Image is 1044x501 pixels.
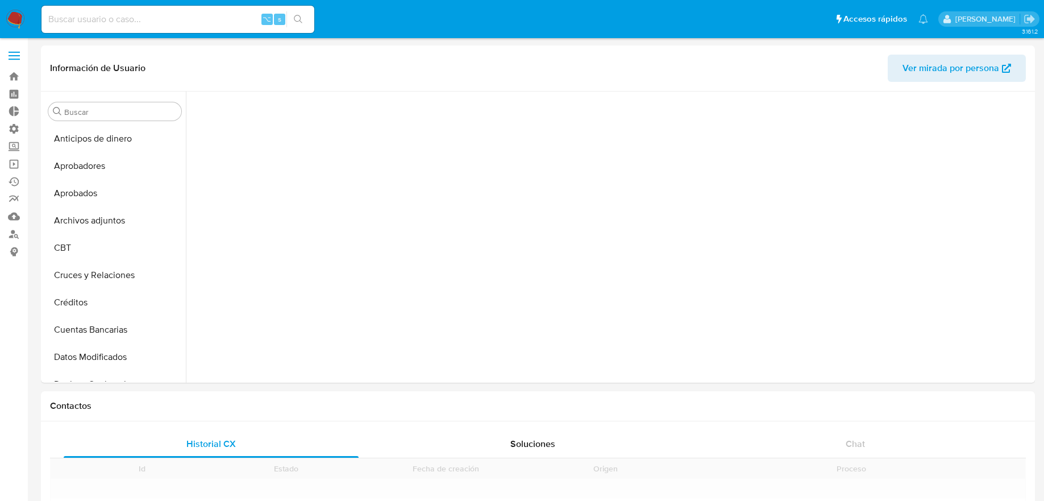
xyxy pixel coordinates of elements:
[186,437,236,450] span: Historial CX
[902,55,999,82] span: Ver mirada por persona
[843,13,907,25] span: Accesos rápidos
[955,14,1020,24] p: eric.malcangi@mercadolibre.com
[44,289,186,316] button: Créditos
[286,11,310,27] button: search-icon
[64,107,177,117] input: Buscar
[41,12,314,27] input: Buscar usuario o caso...
[888,55,1026,82] button: Ver mirada por persona
[44,180,186,207] button: Aprobados
[44,343,186,371] button: Datos Modificados
[44,207,186,234] button: Archivos adjuntos
[278,14,281,24] span: s
[44,262,186,289] button: Cruces y Relaciones
[50,63,145,74] h1: Información de Usuario
[50,400,1026,412] h1: Contactos
[263,14,271,24] span: ⌥
[846,437,865,450] span: Chat
[44,371,186,398] button: Devices Geolocation
[53,107,62,116] button: Buscar
[44,234,186,262] button: CBT
[510,437,555,450] span: Soluciones
[44,152,186,180] button: Aprobadores
[918,14,928,24] a: Notificaciones
[44,125,186,152] button: Anticipos de dinero
[44,316,186,343] button: Cuentas Bancarias
[1024,13,1035,25] a: Salir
